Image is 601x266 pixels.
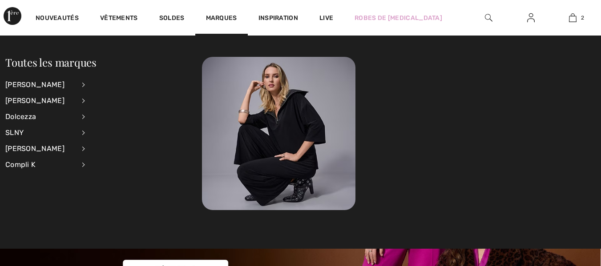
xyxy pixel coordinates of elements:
div: [PERSON_NAME] [5,93,75,109]
a: Nouveautés [36,14,79,24]
div: Dolcezza [5,109,75,125]
a: Marques [206,14,237,24]
img: recherche [485,12,492,23]
a: 2 [552,12,593,23]
div: Compli K [5,157,75,173]
div: SLNY [5,125,75,141]
div: [PERSON_NAME] [5,77,75,93]
div: [PERSON_NAME] [5,141,75,157]
img: Mon panier [569,12,577,23]
img: Mes infos [527,12,535,23]
a: Soldes [159,14,185,24]
img: 250825112724_78e08acc85da6.jpg [202,57,355,210]
a: Robes de [MEDICAL_DATA] [355,13,442,23]
img: 1ère Avenue [4,7,21,25]
iframe: Ouvre un widget dans lequel vous pouvez trouver plus d’informations [545,239,592,262]
a: Toutes les marques [5,55,97,69]
a: Se connecter [520,12,542,24]
a: Live [319,13,333,23]
span: 2 [581,14,584,22]
a: Vêtements [100,14,138,24]
span: Inspiration [258,14,298,24]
